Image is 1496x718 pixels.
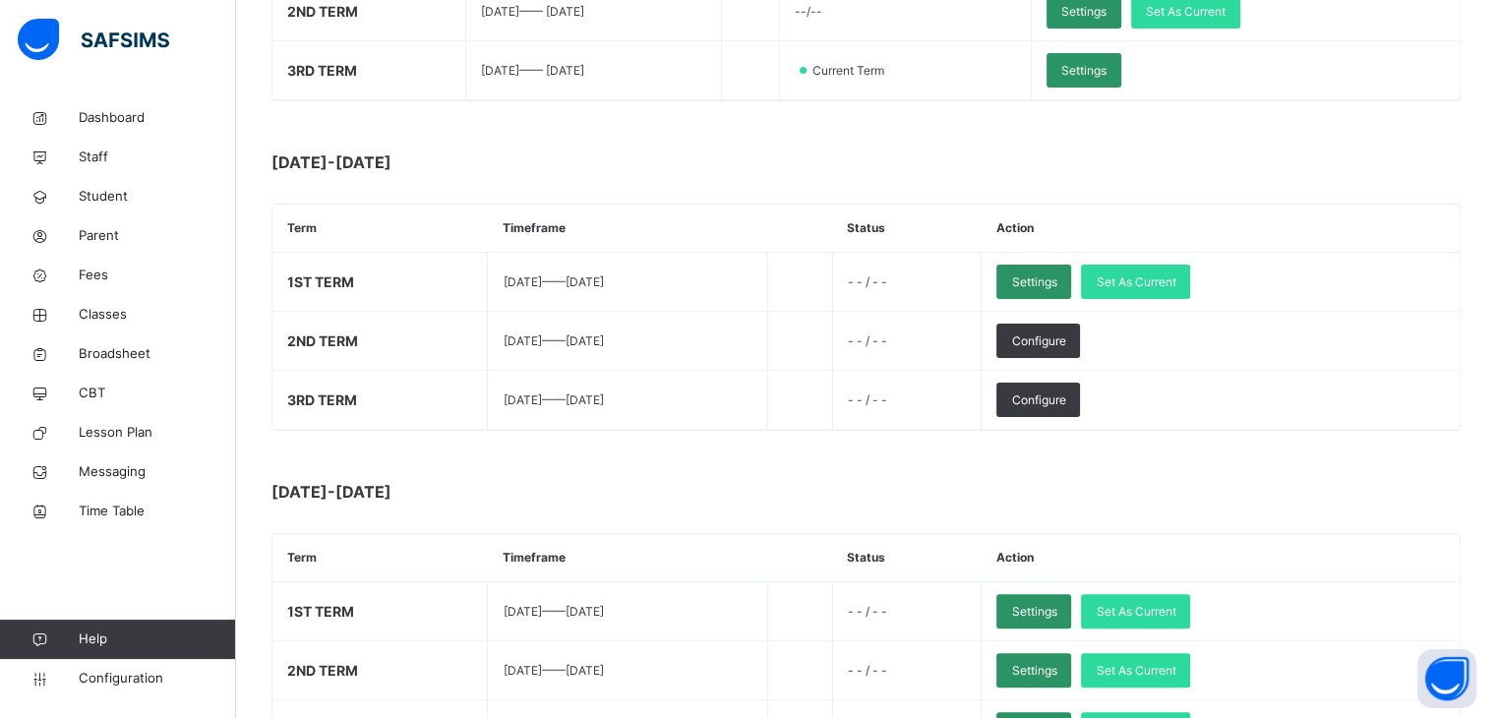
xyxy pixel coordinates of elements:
[287,332,358,349] span: 2ND TERM
[1061,62,1107,80] span: Settings
[488,205,767,253] th: Timeframe
[832,534,982,582] th: Status
[810,62,896,80] span: Current Term
[79,266,236,285] span: Fees
[982,205,1460,253] th: Action
[1096,662,1175,680] span: Set As Current
[79,305,236,325] span: Classes
[1011,391,1065,409] span: Configure
[488,534,767,582] th: Timeframe
[1011,273,1056,291] span: Settings
[1146,3,1226,21] span: Set As Current
[79,502,236,521] span: Time Table
[287,62,357,79] span: 3RD TERM
[287,3,358,20] span: 2ND TERM
[79,148,236,167] span: Staff
[287,391,357,408] span: 3RD TERM
[1011,662,1056,680] span: Settings
[18,19,169,60] img: safsims
[79,108,236,128] span: Dashboard
[848,333,887,348] span: - - / - -
[79,187,236,207] span: Student
[848,663,887,678] span: - - / - -
[79,423,236,443] span: Lesson Plan
[1011,603,1056,621] span: Settings
[848,604,887,619] span: - - / - -
[287,603,354,620] span: 1ST TERM
[503,604,603,619] span: [DATE] —— [DATE]
[271,150,665,174] span: [DATE]-[DATE]
[287,662,358,679] span: 2ND TERM
[79,669,235,688] span: Configuration
[272,534,488,582] th: Term
[1417,649,1476,708] button: Open asap
[1096,603,1175,621] span: Set As Current
[982,534,1460,582] th: Action
[271,480,665,504] span: [DATE]-[DATE]
[287,273,354,290] span: 1ST TERM
[503,274,603,289] span: [DATE] —— [DATE]
[848,274,887,289] span: - - / - -
[79,462,236,482] span: Messaging
[503,392,603,407] span: [DATE] —— [DATE]
[848,392,887,407] span: - - / - -
[1061,3,1107,21] span: Settings
[832,205,982,253] th: Status
[1011,332,1065,350] span: Configure
[503,663,603,678] span: [DATE] —— [DATE]
[79,344,236,364] span: Broadsheet
[79,629,235,649] span: Help
[1096,273,1175,291] span: Set As Current
[272,205,488,253] th: Term
[481,4,584,19] span: [DATE] —— [DATE]
[79,226,236,246] span: Parent
[79,384,236,403] span: CBT
[503,333,603,348] span: [DATE] —— [DATE]
[481,63,584,78] span: [DATE] —— [DATE]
